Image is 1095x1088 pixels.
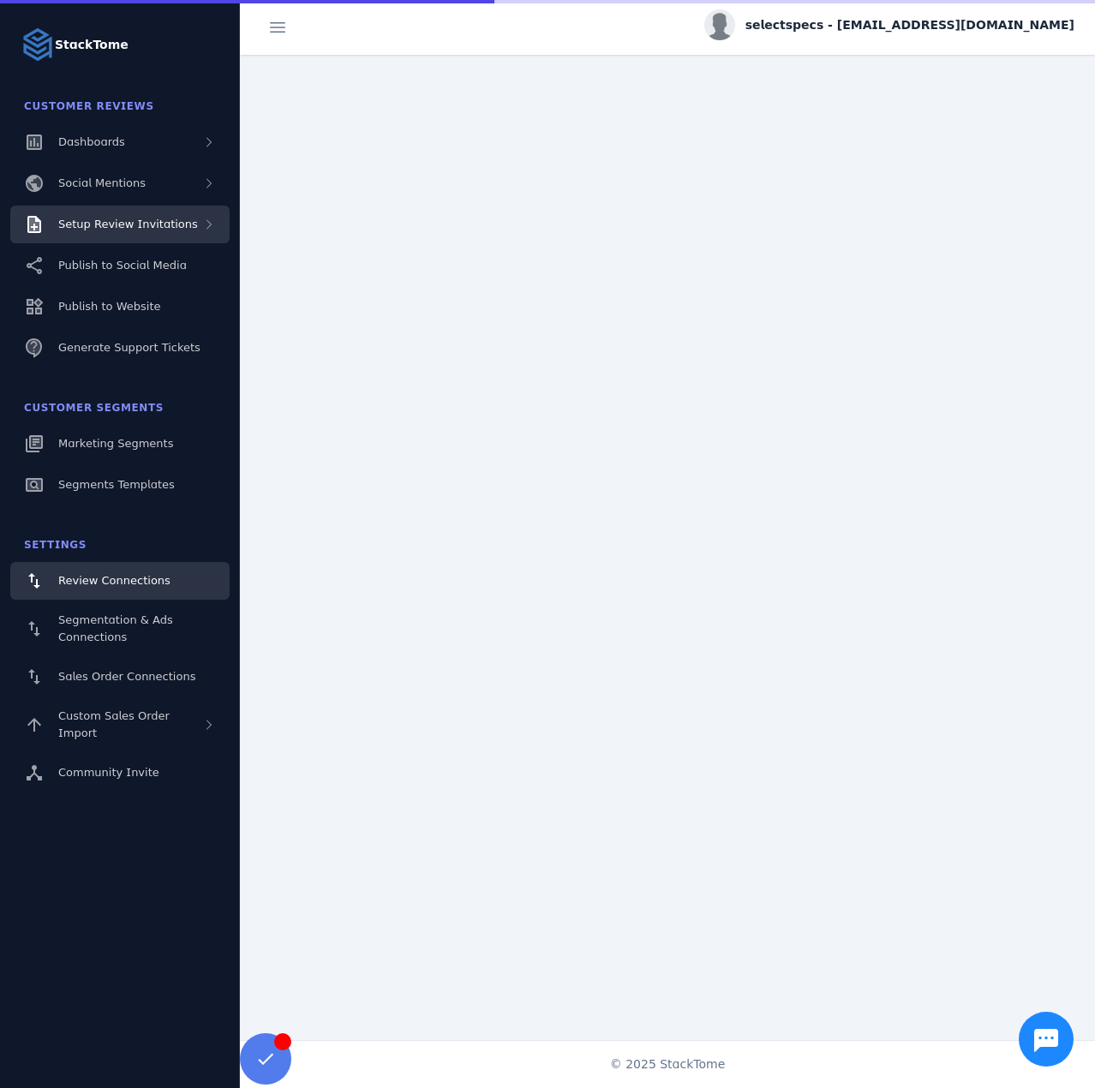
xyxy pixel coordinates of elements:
span: Dashboards [58,135,125,148]
a: Segments Templates [10,466,230,504]
a: Sales Order Connections [10,658,230,696]
span: Publish to Website [58,300,160,313]
span: Segmentation & Ads Connections [58,613,173,643]
span: Customer Segments [24,402,164,414]
span: Marketing Segments [58,437,173,450]
strong: StackTome [55,36,129,54]
span: © 2025 StackTome [610,1055,726,1073]
span: Social Mentions [58,176,146,189]
span: Settings [24,539,87,551]
span: Generate Support Tickets [58,341,200,354]
span: Setup Review Invitations [58,218,198,230]
span: Customer Reviews [24,100,154,112]
span: Publish to Social Media [58,259,187,272]
a: Generate Support Tickets [10,329,230,367]
span: selectspecs - [EMAIL_ADDRESS][DOMAIN_NAME] [745,16,1074,34]
a: Marketing Segments [10,425,230,463]
a: Publish to Website [10,288,230,326]
img: Logo image [21,27,55,62]
span: Custom Sales Order Import [58,709,170,739]
a: Publish to Social Media [10,247,230,284]
span: Community Invite [58,766,159,779]
a: Segmentation & Ads Connections [10,603,230,655]
span: Segments Templates [58,478,175,491]
span: Review Connections [58,574,171,587]
img: profile.jpg [704,9,735,40]
a: Community Invite [10,754,230,792]
span: Sales Order Connections [58,670,195,683]
a: Review Connections [10,562,230,600]
button: selectspecs - [EMAIL_ADDRESS][DOMAIN_NAME] [704,9,1074,40]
